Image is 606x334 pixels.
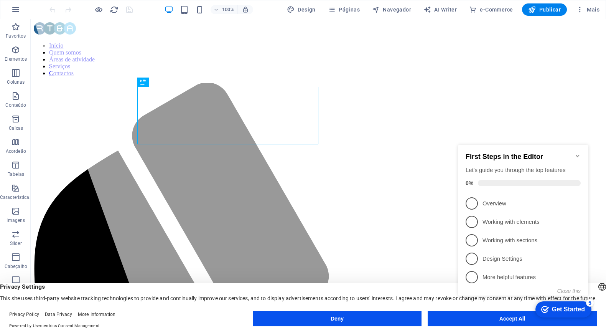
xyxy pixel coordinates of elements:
div: Get Started [97,170,130,177]
button: Páginas [325,3,363,16]
span: Páginas [328,6,360,13]
li: More helpful features [3,132,133,151]
p: Conteúdo [5,102,26,108]
p: Caixas [9,125,23,131]
p: Imagens [7,217,25,223]
p: Cabeçalho [5,263,27,270]
p: Acordeão [6,148,26,154]
li: Working with elements [3,77,133,96]
span: Navegador [372,6,411,13]
span: AI Writer [423,6,457,13]
h2: First Steps in the Editor [11,17,126,25]
p: Overview [28,64,120,72]
p: Favoritos [6,33,26,39]
i: Recarregar página [110,5,119,14]
span: e-Commerce [469,6,513,13]
p: Working with elements [28,83,120,91]
li: Design Settings [3,114,133,132]
div: Minimize checklist [120,17,126,23]
li: Working with sections [3,96,133,114]
p: Elementos [5,56,27,62]
li: Overview [3,59,133,77]
p: More helpful features [28,138,120,146]
span: Publicar [528,6,561,13]
button: Design [284,3,319,16]
h6: 100% [222,5,234,14]
p: Design Settings [28,119,120,127]
div: Design (Ctrl+Alt+Y) [284,3,319,16]
div: Get Started 5 items remaining, 0% complete [81,166,137,182]
button: reload [109,5,119,14]
button: Publicar [522,3,567,16]
button: Close this [102,152,126,159]
button: Navegador [369,3,414,16]
span: Mais [576,6,599,13]
p: Tabelas [8,171,24,177]
p: Colunas [7,79,25,85]
div: 5 [131,164,139,171]
p: Slider [10,240,22,246]
button: Mais [573,3,603,16]
p: Working with sections [28,101,120,109]
span: Design [287,6,316,13]
i: Ao redimensionar, ajusta automaticamente o nível de zoom para caber no dispositivo escolhido. [242,6,249,13]
button: 100% [211,5,238,14]
span: 0% [11,45,23,51]
button: e-Commerce [466,3,516,16]
div: Let's guide you through the top features [11,31,126,39]
button: Clique aqui para sair do modo de visualização e continuar editando [94,5,103,14]
button: AI Writer [420,3,460,16]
